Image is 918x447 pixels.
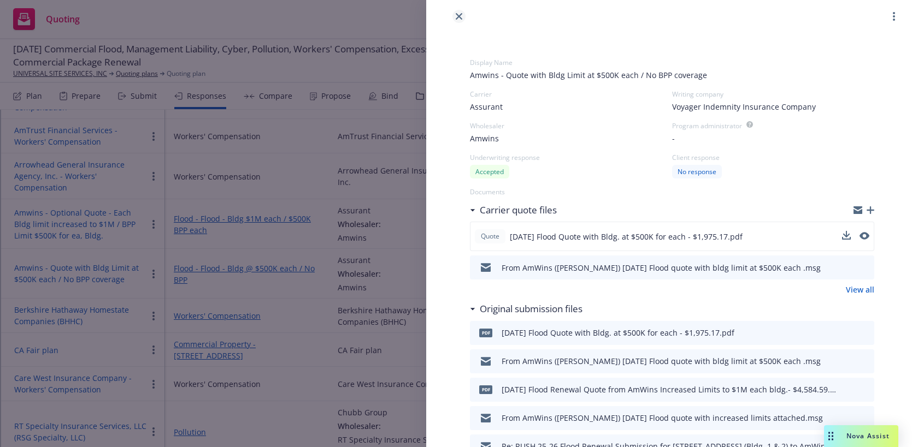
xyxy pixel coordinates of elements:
a: View all [846,284,874,295]
button: download file [843,261,851,274]
div: Accepted [470,165,509,178]
button: preview file [860,412,870,425]
button: download file [843,383,851,396]
button: download file [842,230,851,243]
span: pdf [479,329,492,337]
span: Amwins [470,133,499,144]
span: Nova Assist [846,431,890,440]
span: Voyager Indemnity Insurance Company [672,101,816,112]
span: Amwins - Quote with Bldg Limit at $500K each / No BPP coverage [470,69,874,81]
span: Quote [479,231,501,241]
button: download file [843,355,851,368]
button: preview file [860,230,869,243]
div: Drag to move [824,425,838,447]
span: [DATE] Flood Quote with Bldg. at $500K for each - $1,975.17.pdf [510,231,743,242]
div: Carrier [470,90,672,99]
div: [DATE] Flood Quote with Bldg. at $500K for each - $1,975.17.pdf [502,327,734,338]
div: Program administrator [672,121,742,130]
div: Underwriting response [470,153,672,162]
div: Client response [672,153,874,162]
button: preview file [860,355,870,368]
a: close [452,10,466,23]
div: From AmWins ([PERSON_NAME]) [DATE] Flood quote with bldg limit at $500K each .msg [502,262,821,273]
div: Display Name [470,58,874,67]
button: preview file [860,232,869,240]
button: preview file [860,261,870,274]
button: download file [843,412,851,425]
button: preview file [860,326,870,339]
span: - [672,133,675,144]
div: Carrier quote files [470,203,557,217]
div: Documents [470,187,874,196]
div: From AmWins ([PERSON_NAME]) [DATE] Flood quote with bldg limit at $500K each .msg [502,355,821,367]
div: Original submission files [470,302,582,316]
div: Wholesaler [470,121,672,130]
span: pdf [479,385,492,394]
button: Nova Assist [824,425,898,447]
button: download file [842,231,851,240]
button: download file [843,326,851,339]
div: No response [672,165,722,178]
button: preview file [860,383,870,396]
div: From AmWins ([PERSON_NAME]) [DATE] Flood quote with increased limits attached.msg [502,412,823,424]
div: Writing company [672,90,874,99]
h3: Carrier quote files [480,203,557,217]
h3: Original submission files [480,302,582,316]
div: [DATE] Flood Renewal Quote from AmWins Increased Limits to $1M each bldg.- $4,584.59.pdf [502,384,838,395]
span: Assurant [470,101,503,112]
